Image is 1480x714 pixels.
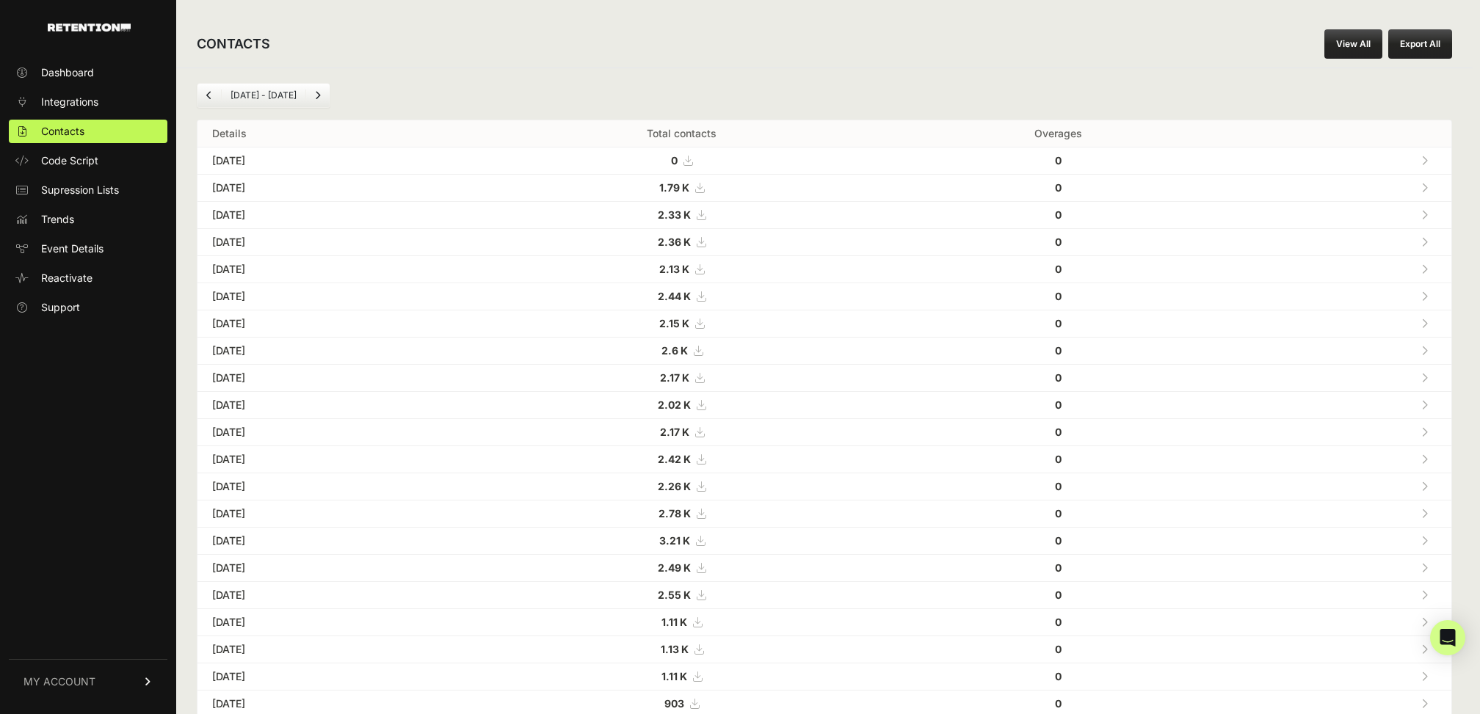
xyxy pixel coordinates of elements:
a: Previous [197,84,221,107]
strong: 0 [1055,589,1062,601]
a: 1.79 K [659,181,704,194]
strong: 2.02 K [658,398,691,411]
a: 903 [664,697,699,710]
a: 2.33 K [658,208,705,221]
strong: 2.33 K [658,208,691,221]
span: Supression Lists [41,183,119,197]
a: 3.21 K [659,534,705,547]
strong: 0 [1055,426,1062,438]
strong: 1.13 K [661,643,689,655]
a: 2.42 K [658,453,705,465]
a: 2.6 K [661,344,703,357]
strong: 0 [1055,371,1062,384]
strong: 2.17 K [660,426,689,438]
strong: 2.42 K [658,453,691,465]
a: 2.78 K [659,507,705,520]
img: Retention.com [48,23,131,32]
a: 1.11 K [661,670,702,682]
strong: 2.15 K [659,317,689,329]
strong: 0 [671,154,678,167]
a: 2.02 K [658,398,705,411]
td: [DATE] [197,256,470,283]
strong: 0 [1055,236,1062,248]
td: [DATE] [197,202,470,229]
strong: 0 [1055,670,1062,682]
a: 2.17 K [660,371,704,384]
span: Code Script [41,153,98,168]
td: [DATE] [197,392,470,419]
td: [DATE] [197,636,470,663]
a: 2.15 K [659,317,704,329]
strong: 2.17 K [660,371,689,384]
a: Next [306,84,330,107]
strong: 2.49 K [658,561,691,574]
strong: 0 [1055,643,1062,655]
strong: 0 [1055,154,1062,167]
a: Code Script [9,149,167,172]
a: 2.55 K [658,589,705,601]
a: Supression Lists [9,178,167,202]
td: [DATE] [197,147,470,175]
a: Event Details [9,237,167,261]
strong: 0 [1055,398,1062,411]
td: [DATE] [197,555,470,582]
a: 2.17 K [660,426,704,438]
span: Integrations [41,95,98,109]
span: Support [41,300,80,315]
th: Total contacts [470,120,893,147]
td: [DATE] [197,663,470,691]
a: 2.49 K [658,561,705,574]
td: [DATE] [197,609,470,636]
td: [DATE] [197,283,470,310]
strong: 0 [1055,453,1062,465]
td: [DATE] [197,175,470,202]
strong: 0 [1055,480,1062,492]
a: Support [9,296,167,319]
span: MY ACCOUNT [23,674,95,689]
strong: 0 [1055,697,1062,710]
strong: 1.79 K [659,181,689,194]
a: 2.13 K [659,263,704,275]
strong: 0 [1055,616,1062,628]
td: [DATE] [197,446,470,473]
td: [DATE] [197,338,470,365]
strong: 2.44 K [658,290,691,302]
a: View All [1324,29,1382,59]
a: MY ACCOUNT [9,659,167,704]
a: 2.36 K [658,236,705,248]
div: Open Intercom Messenger [1430,620,1465,655]
a: 1.11 K [661,616,702,628]
strong: 2.78 K [659,507,691,520]
td: [DATE] [197,582,470,609]
strong: 2.26 K [658,480,691,492]
td: [DATE] [197,419,470,446]
span: Contacts [41,124,84,139]
strong: 0 [1055,181,1062,194]
li: [DATE] - [DATE] [221,90,305,101]
th: Overages [893,120,1222,147]
strong: 0 [1055,317,1062,329]
strong: 3.21 K [659,534,690,547]
strong: 0 [1055,290,1062,302]
td: [DATE] [197,310,470,338]
strong: 0 [1055,561,1062,574]
a: 1.13 K [661,643,703,655]
td: [DATE] [197,500,470,528]
a: 2.44 K [658,290,705,302]
strong: 0 [1055,507,1062,520]
strong: 0 [1055,208,1062,221]
td: [DATE] [197,365,470,392]
span: Dashboard [41,65,94,80]
strong: 0 [1055,534,1062,547]
strong: 1.11 K [661,670,687,682]
a: Contacts [9,120,167,143]
td: [DATE] [197,473,470,500]
a: Trends [9,208,167,231]
strong: 0 [1055,344,1062,357]
span: Reactivate [41,271,92,285]
strong: 903 [664,697,684,710]
strong: 2.55 K [658,589,691,601]
strong: 0 [1055,263,1062,275]
strong: 2.13 K [659,263,689,275]
td: [DATE] [197,229,470,256]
